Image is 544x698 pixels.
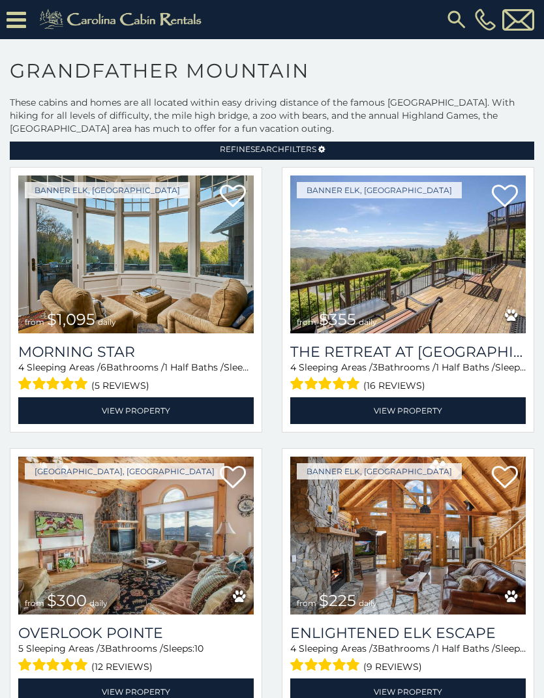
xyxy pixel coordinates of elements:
a: Add to favorites [492,464,518,492]
span: 1 Half Baths / [164,361,224,373]
span: $300 [47,591,87,610]
span: Search [250,144,284,154]
span: 1 Half Baths / [436,361,495,373]
span: 1 Half Baths / [436,643,495,654]
span: daily [98,317,116,327]
a: Morning Star [18,343,254,361]
span: 3 [372,361,378,373]
a: RefineSearchFilters [10,138,534,160]
span: 4 [290,361,296,373]
a: Banner Elk, [GEOGRAPHIC_DATA] [25,182,190,198]
a: Morning Star from $1,095 daily [18,175,254,333]
a: View Property [290,397,526,424]
div: Sleeping Areas / Bathrooms / Sleeps: [18,361,254,394]
span: (12 reviews) [91,658,153,675]
a: Add to favorites [220,183,246,211]
img: The Retreat at Mountain Meadows [290,175,526,333]
img: Overlook Pointe [18,457,254,615]
span: 3 [372,643,378,654]
img: Enlightened Elk Escape [290,457,526,615]
span: (5 reviews) [91,377,149,394]
a: Add to favorites [492,183,518,211]
a: Banner Elk, [GEOGRAPHIC_DATA] [297,182,462,198]
span: 10 [194,643,204,654]
span: from [297,598,316,608]
span: from [25,598,44,608]
a: Banner Elk, [GEOGRAPHIC_DATA] [297,463,462,479]
h3: The Retreat at Mountain Meadows [290,343,526,361]
span: 4 [18,361,24,373]
span: from [297,317,316,327]
span: $355 [319,310,356,329]
a: Add to favorites [220,464,246,492]
a: View Property [18,397,254,424]
span: 6 [100,361,106,373]
span: daily [359,317,377,327]
div: Sleeping Areas / Bathrooms / Sleeps: [290,361,526,394]
span: $1,095 [47,310,95,329]
a: The Retreat at [GEOGRAPHIC_DATA][PERSON_NAME] [290,343,526,361]
div: Sleeping Areas / Bathrooms / Sleeps: [18,642,254,675]
img: Khaki-logo.png [33,7,213,33]
span: from [25,317,44,327]
a: [GEOGRAPHIC_DATA], [GEOGRAPHIC_DATA] [25,463,224,479]
span: Refine Filters [220,144,316,154]
span: (9 reviews) [363,658,422,675]
a: Overlook Pointe from $300 daily [18,457,254,615]
img: Morning Star [18,175,254,333]
a: The Retreat at Mountain Meadows from $355 daily [290,175,526,333]
span: $225 [319,591,356,610]
span: 4 [290,643,296,654]
span: (16 reviews) [363,377,425,394]
span: daily [359,598,377,608]
span: daily [89,598,108,608]
span: 3 [100,643,105,654]
div: Sleeping Areas / Bathrooms / Sleeps: [290,642,526,675]
img: search-regular.svg [445,8,468,31]
a: Enlightened Elk Escape [290,624,526,642]
a: Overlook Pointe [18,624,254,642]
a: [PHONE_NUMBER] [472,8,499,31]
span: 5 [18,643,23,654]
a: Enlightened Elk Escape from $225 daily [290,457,526,615]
